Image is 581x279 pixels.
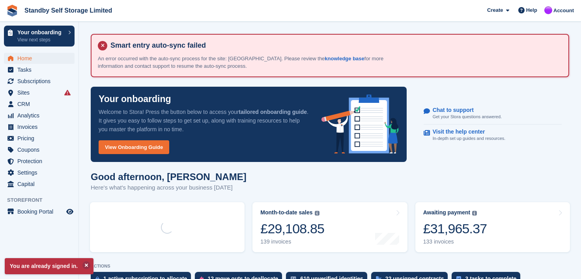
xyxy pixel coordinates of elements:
span: Coupons [17,144,65,155]
a: Standby Self Storage Limited [21,4,115,17]
p: Here's what's happening across your business [DATE] [91,183,247,192]
span: Invoices [17,121,65,132]
a: menu [4,144,75,155]
span: Settings [17,167,65,178]
img: stora-icon-8386f47178a22dfd0bd8f6a31ec36ba5ce8667c1dd55bd0f319d3a0aa187defe.svg [6,5,18,17]
a: Month-to-date sales £29,108.85 139 invoices [252,202,407,252]
span: Create [487,6,503,14]
i: Smart entry sync failures have occurred [64,89,71,96]
span: Tasks [17,64,65,75]
div: Awaiting payment [423,209,471,216]
h1: Good afternoon, [PERSON_NAME] [91,171,247,182]
span: Sites [17,87,65,98]
a: Preview store [65,207,75,216]
img: icon-info-grey-7440780725fd019a000dd9b08b2336e03edf1995a4989e88bcd33f0948082b44.svg [315,211,319,216]
p: ACTIONS [91,264,569,269]
a: menu [4,206,75,217]
p: Welcome to Stora! Press the button below to access your . It gives you easy to follow steps to ge... [99,108,309,134]
span: Account [553,7,574,15]
a: menu [4,167,75,178]
span: Booking Portal [17,206,65,217]
span: Capital [17,179,65,190]
span: CRM [17,99,65,110]
a: menu [4,76,75,87]
div: £31,965.37 [423,221,487,237]
a: Visit the help center In-depth set up guides and resources. [424,125,562,146]
a: menu [4,87,75,98]
div: 133 invoices [423,238,487,245]
h4: Smart entry auto-sync failed [107,41,562,50]
span: Pricing [17,133,65,144]
a: menu [4,64,75,75]
p: Visit the help center [433,128,499,135]
div: Month-to-date sales [260,209,312,216]
span: Storefront [7,196,78,204]
a: menu [4,99,75,110]
a: menu [4,156,75,167]
span: Subscriptions [17,76,65,87]
span: Analytics [17,110,65,121]
div: £29,108.85 [260,221,324,237]
strong: tailored onboarding guide [239,109,307,115]
a: menu [4,179,75,190]
span: Help [526,6,537,14]
a: Awaiting payment £31,965.37 133 invoices [415,202,570,252]
a: Your onboarding View next steps [4,26,75,46]
a: menu [4,121,75,132]
a: menu [4,133,75,144]
p: Chat to support [433,107,495,113]
span: Protection [17,156,65,167]
a: knowledge base [325,56,364,61]
img: Sue Ford [544,6,552,14]
img: onboarding-info-6c161a55d2c0e0a8cae90662b2fe09162a5109e8cc188191df67fb4f79e88e88.svg [321,95,399,154]
p: Your onboarding [17,30,64,35]
p: An error occurred with the auto-sync process for the site: [GEOGRAPHIC_DATA]. Please review the f... [98,55,394,70]
p: Your onboarding [99,95,171,104]
div: 139 invoices [260,238,324,245]
p: View next steps [17,36,64,43]
p: Get your Stora questions answered. [433,113,502,120]
a: menu [4,110,75,121]
p: In-depth set up guides and resources. [433,135,506,142]
img: icon-info-grey-7440780725fd019a000dd9b08b2336e03edf1995a4989e88bcd33f0948082b44.svg [472,211,477,216]
a: Chat to support Get your Stora questions answered. [424,103,562,125]
span: Home [17,53,65,64]
p: You are already signed in. [5,258,93,274]
a: View Onboarding Guide [99,140,169,154]
a: menu [4,53,75,64]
